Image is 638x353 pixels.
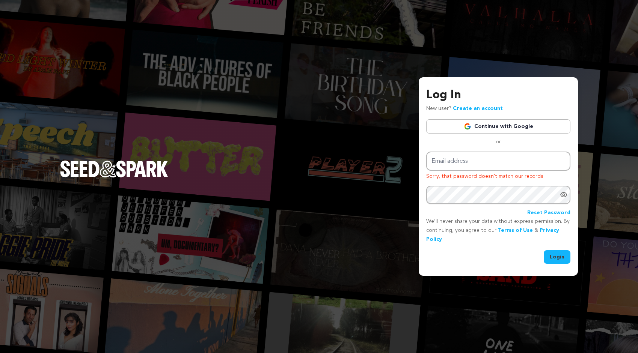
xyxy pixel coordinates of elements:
p: New user? [426,104,503,113]
a: Seed&Spark Homepage [60,161,168,192]
p: We’ll never share your data without express permission. By continuing, you agree to our & . [426,217,570,244]
h3: Log In [426,86,570,104]
a: Reset Password [527,209,570,218]
input: Email address [426,152,570,171]
a: Terms of Use [498,228,533,233]
p: Sorry, that password doesn't match our records! [426,172,570,181]
img: Seed&Spark Logo [60,161,168,177]
span: or [491,138,505,146]
a: Privacy Policy [426,228,559,242]
a: Continue with Google [426,119,570,134]
img: Google logo [464,123,471,130]
button: Login [544,250,570,264]
a: Show password as plain text. Warning: this will display your password on the screen. [560,191,567,198]
a: Create an account [453,106,503,111]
